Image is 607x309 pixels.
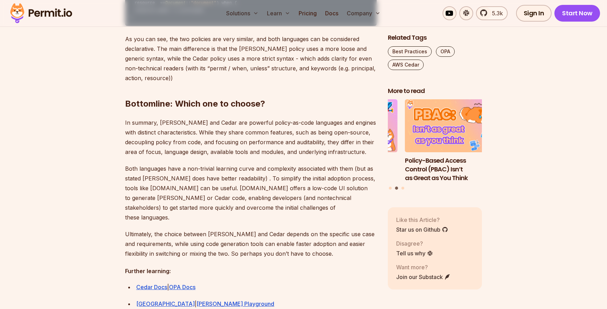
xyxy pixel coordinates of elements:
[303,100,398,183] li: 1 of 3
[223,6,261,20] button: Solutions
[396,273,451,281] a: Join our Substack
[405,100,499,153] img: Policy-Based Access Control (PBAC) Isn’t as Great as You Think
[405,156,499,182] h3: Policy-Based Access Control (PBAC) Isn’t as Great as You Think
[303,156,398,182] h3: How to Use JWTs for Authorization: Best Practices and Common Mistakes
[401,187,404,190] button: Go to slide 3
[405,100,499,183] li: 2 of 3
[125,164,377,222] p: Both languages have a non-trivial learning curve and complexity associated with them (but as stat...
[476,6,508,20] a: 5.3k
[125,118,377,157] p: In summary, [PERSON_NAME] and Cedar are powerful policy-as-code languages and engines with distin...
[125,70,377,109] h2: Bottomline: Which one to choose?
[488,9,503,17] span: 5.3k
[169,284,195,291] a: OPA Docs
[396,263,451,271] p: Want more?
[405,100,499,183] a: Policy-Based Access Control (PBAC) Isn’t as Great as You ThinkPolicy-Based Access Control (PBAC) ...
[125,34,377,83] p: As you can see, the two policies are very similar, and both languages can be considered declarati...
[388,100,482,191] div: Posts
[322,6,341,20] a: Docs
[396,216,448,224] p: Like this Article?
[296,6,320,20] a: Pricing
[125,229,377,258] p: Ultimately, the choice between [PERSON_NAME] and Cedar depends on the specific use case and requi...
[388,46,432,57] a: Best Practices
[395,187,398,190] button: Go to slide 2
[436,46,455,57] a: OPA
[396,225,448,234] a: Star us on Github
[344,6,383,20] button: Company
[197,300,274,307] a: [PERSON_NAME] Playground
[554,5,600,22] a: Start Now
[388,33,482,42] h2: Related Tags
[396,239,433,248] p: Disagree?
[388,87,482,95] h2: More to read
[264,6,293,20] button: Learn
[516,5,552,22] a: Sign In
[389,187,392,190] button: Go to slide 1
[388,60,424,70] a: AWS Cedar
[136,284,167,291] a: Cedar Docs
[125,267,377,275] h4: Further learning:⁠
[136,300,195,307] a: [GEOGRAPHIC_DATA]
[136,299,377,309] div: |
[136,282,377,292] div: |
[7,1,75,25] img: Permit logo
[396,249,433,257] a: Tell us why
